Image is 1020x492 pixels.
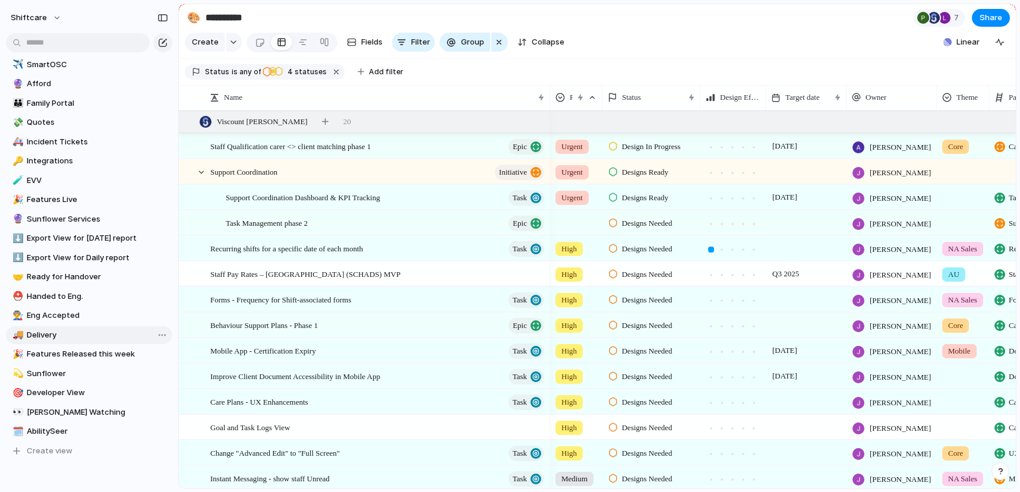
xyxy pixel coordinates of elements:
[210,446,340,459] span: Change "Advanced Edit" to "Full Screen"
[6,307,172,324] a: 👨‍🏭Eng Accepted
[870,346,931,358] span: [PERSON_NAME]
[561,320,577,332] span: High
[226,216,308,229] span: Task Management phase 2
[561,294,577,306] span: High
[509,216,544,231] button: Epic
[948,473,977,485] span: NA Sales
[12,405,21,419] div: 👀
[948,345,971,357] span: Mobile
[622,269,672,280] span: Designs Needed
[238,67,261,77] span: any of
[6,133,172,151] a: 🚑Incident Tickets
[27,136,168,148] span: Incident Tickets
[229,65,263,78] button: isany of
[513,292,527,308] span: Task
[870,269,931,281] span: [PERSON_NAME]
[6,345,172,363] div: 🎉Features Released this week
[509,446,544,461] button: Task
[870,448,931,460] span: [PERSON_NAME]
[6,152,172,170] a: 🔑Integrations
[622,92,641,103] span: Status
[27,406,168,418] span: [PERSON_NAME] Watching
[6,75,172,93] div: 🔮Afford
[12,348,21,361] div: 🎉
[6,172,172,190] div: 🧪EVV
[12,386,21,400] div: 🎯
[11,252,23,264] button: ⬇️
[369,67,403,77] span: Add filter
[6,442,172,460] button: Create view
[5,8,68,27] button: shiftcare
[6,113,172,131] a: 💸Quotes
[6,56,172,74] a: ✈️SmartOSC
[27,291,168,302] span: Handed to Eng.
[12,212,21,226] div: 🔮
[769,343,800,358] span: [DATE]
[622,396,672,408] span: Designs Needed
[11,194,23,206] button: 🎉
[11,12,47,24] span: shiftcare
[561,371,577,383] span: High
[6,191,172,209] a: 🎉Features Live
[210,241,363,255] span: Recurring shifts for a specific date of each month
[570,92,573,103] span: Priority
[6,288,172,305] a: ⛑️Handed to Eng.
[866,92,886,103] span: Owner
[622,141,681,153] span: Design In Progress
[561,345,577,357] span: High
[948,243,977,255] span: NA Sales
[561,473,588,485] span: Medium
[6,249,172,267] a: ⬇️Export View for Daily report
[11,232,23,244] button: ⬇️
[210,318,318,332] span: Behaviour Support Plans - Phase 1
[561,396,577,408] span: High
[870,218,931,230] span: [PERSON_NAME]
[561,422,577,434] span: High
[499,164,527,181] span: initiative
[948,141,963,153] span: Core
[870,295,931,307] span: [PERSON_NAME]
[509,343,544,359] button: Task
[513,394,527,411] span: Task
[972,9,1010,27] button: Share
[6,210,172,228] div: 🔮Sunflower Services
[12,328,21,342] div: 🚚
[956,92,978,103] span: Theme
[11,348,23,360] button: 🎉
[210,395,308,408] span: Care Plans - UX Enhancements
[870,422,931,434] span: [PERSON_NAME]
[11,213,23,225] button: 🔮
[411,36,430,48] span: Filter
[6,403,172,421] div: 👀[PERSON_NAME] Watching
[622,422,672,434] span: Designs Needed
[11,97,23,109] button: 👪
[210,420,290,434] span: Goal and Task Logs View
[622,192,668,204] span: Designs Ready
[224,92,242,103] span: Name
[561,269,577,280] span: High
[27,445,72,457] span: Create view
[461,36,484,48] span: Group
[561,141,583,153] span: Urgent
[622,294,672,306] span: Designs Needed
[513,241,527,257] span: Task
[11,310,23,321] button: 👨‍🏭
[27,232,168,244] span: Export View for [DATE] report
[6,422,172,440] a: 🗓️AbilitySeer
[27,59,168,71] span: SmartOSC
[361,36,383,48] span: Fields
[27,348,168,360] span: Features Released this week
[12,251,21,264] div: ⬇️
[27,271,168,283] span: Ready for Handover
[12,367,21,380] div: 💫
[622,473,672,485] span: Designs Needed
[27,252,168,264] span: Export View for Daily report
[622,320,672,332] span: Designs Needed
[210,267,400,280] span: Staff Pay Rates – [GEOGRAPHIC_DATA] (SCHADS) MVP
[622,447,672,459] span: Designs Needed
[509,241,544,257] button: Task
[954,12,962,24] span: 7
